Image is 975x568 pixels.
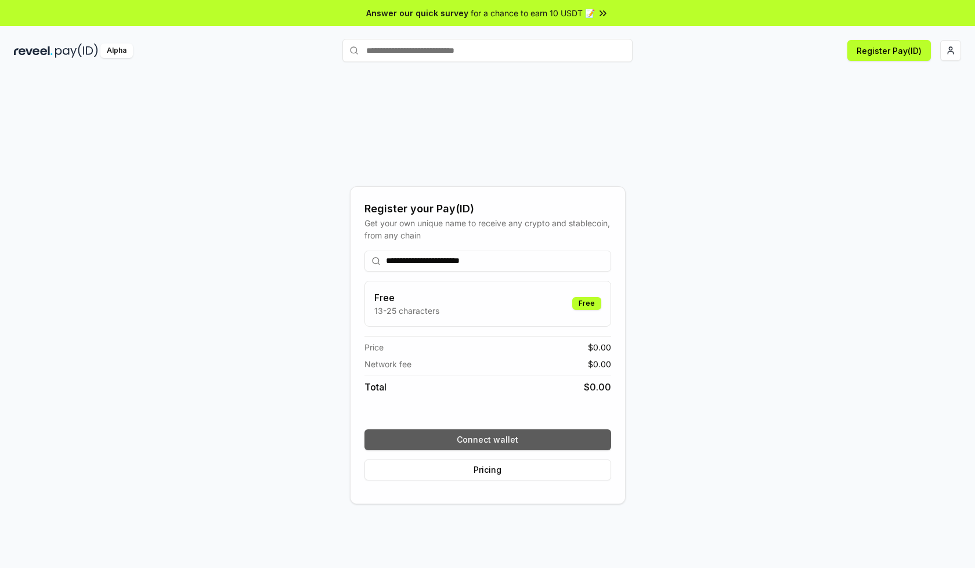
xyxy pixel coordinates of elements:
div: Get your own unique name to receive any crypto and stablecoin, from any chain [364,217,611,241]
button: Connect wallet [364,429,611,450]
span: Answer our quick survey [366,7,468,19]
span: $ 0.00 [588,341,611,353]
div: Register your Pay(ID) [364,201,611,217]
div: Free [572,297,601,310]
button: Pricing [364,460,611,480]
div: Alpha [100,44,133,58]
img: pay_id [55,44,98,58]
span: Network fee [364,358,411,370]
button: Register Pay(ID) [847,40,931,61]
p: 13-25 characters [374,305,439,317]
span: $ 0.00 [588,358,611,370]
h3: Free [374,291,439,305]
span: for a chance to earn 10 USDT 📝 [471,7,595,19]
span: $ 0.00 [584,380,611,394]
span: Price [364,341,384,353]
img: reveel_dark [14,44,53,58]
span: Total [364,380,387,394]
